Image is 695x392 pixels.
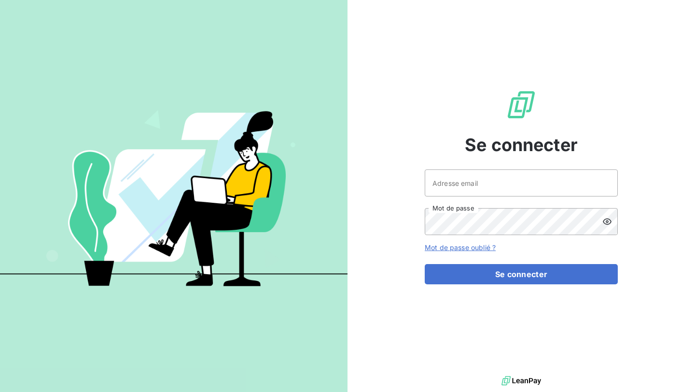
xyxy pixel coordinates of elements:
[501,374,541,388] img: logo
[465,132,578,158] span: Se connecter
[425,243,496,252] a: Mot de passe oublié ?
[425,264,618,284] button: Se connecter
[425,169,618,196] input: placeholder
[506,89,537,120] img: Logo LeanPay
